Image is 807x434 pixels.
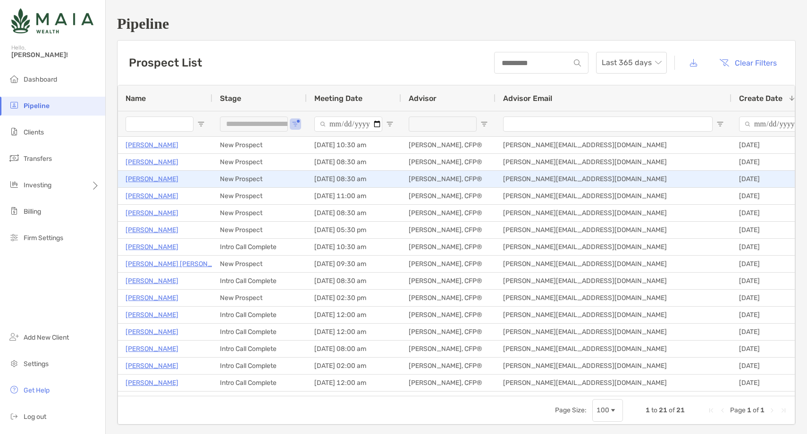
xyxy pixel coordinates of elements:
[401,137,496,153] div: [PERSON_NAME], CFP®
[24,208,41,216] span: Billing
[307,341,401,357] div: [DATE] 08:00 am
[126,241,178,253] a: [PERSON_NAME]
[126,292,178,304] a: [PERSON_NAME]
[212,222,307,238] div: New Prospect
[496,154,731,170] div: [PERSON_NAME][EMAIL_ADDRESS][DOMAIN_NAME]
[496,222,731,238] div: [PERSON_NAME][EMAIL_ADDRESS][DOMAIN_NAME]
[716,120,724,128] button: Open Filter Menu
[307,239,401,255] div: [DATE] 10:30 am
[669,406,675,414] span: of
[503,94,552,103] span: Advisor Email
[401,188,496,204] div: [PERSON_NAME], CFP®
[292,120,299,128] button: Open Filter Menu
[401,205,496,221] div: [PERSON_NAME], CFP®
[24,386,50,394] span: Get Help
[212,392,307,408] div: Intro Call Complete
[126,224,178,236] p: [PERSON_NAME]
[126,139,178,151] a: [PERSON_NAME]
[401,222,496,238] div: [PERSON_NAME], CFP®
[126,94,146,103] span: Name
[307,137,401,153] div: [DATE] 10:30 am
[8,205,20,217] img: billing icon
[401,290,496,306] div: [PERSON_NAME], CFP®
[401,239,496,255] div: [PERSON_NAME], CFP®
[8,73,20,84] img: dashboard icon
[401,375,496,391] div: [PERSON_NAME], CFP®
[24,234,63,242] span: Firm Settings
[126,258,233,270] a: [PERSON_NAME] [PERSON_NAME]
[11,51,100,59] span: [PERSON_NAME]!
[126,190,178,202] p: [PERSON_NAME]
[8,358,20,369] img: settings icon
[126,207,178,219] a: [PERSON_NAME]
[496,273,731,289] div: [PERSON_NAME][EMAIL_ADDRESS][DOMAIN_NAME]
[496,137,731,153] div: [PERSON_NAME][EMAIL_ADDRESS][DOMAIN_NAME]
[496,205,731,221] div: [PERSON_NAME][EMAIL_ADDRESS][DOMAIN_NAME]
[712,52,784,73] button: Clear Filters
[659,406,667,414] span: 21
[307,375,401,391] div: [DATE] 12:00 am
[8,331,20,342] img: add_new_client icon
[307,205,401,221] div: [DATE] 08:30 am
[592,399,623,422] div: Page Size
[401,307,496,323] div: [PERSON_NAME], CFP®
[24,75,57,83] span: Dashboard
[676,406,685,414] span: 21
[126,360,178,372] a: [PERSON_NAME]
[401,341,496,357] div: [PERSON_NAME], CFP®
[314,117,382,132] input: Meeting Date Filter Input
[212,154,307,170] div: New Prospect
[129,56,202,69] h3: Prospect List
[212,375,307,391] div: Intro Call Complete
[11,4,93,38] img: Zoe Logo
[8,384,20,395] img: get-help icon
[555,406,587,414] div: Page Size:
[496,375,731,391] div: [PERSON_NAME][EMAIL_ADDRESS][DOMAIN_NAME]
[496,290,731,306] div: [PERSON_NAME][EMAIL_ADDRESS][DOMAIN_NAME]
[24,360,49,368] span: Settings
[126,173,178,185] a: [PERSON_NAME]
[126,309,178,321] a: [PERSON_NAME]
[212,290,307,306] div: New Prospect
[401,273,496,289] div: [PERSON_NAME], CFP®
[496,239,731,255] div: [PERSON_NAME][EMAIL_ADDRESS][DOMAIN_NAME]
[24,155,52,163] span: Transfers
[307,222,401,238] div: [DATE] 05:30 pm
[574,59,581,67] img: input icon
[496,358,731,374] div: [PERSON_NAME][EMAIL_ADDRESS][DOMAIN_NAME]
[126,156,178,168] a: [PERSON_NAME]
[212,205,307,221] div: New Prospect
[401,154,496,170] div: [PERSON_NAME], CFP®
[8,100,20,111] img: pipeline icon
[496,392,731,408] div: [PERSON_NAME][EMAIL_ADDRESS][DOMAIN_NAME]
[401,324,496,340] div: [PERSON_NAME], CFP®
[126,394,178,406] p: [PERSON_NAME]
[8,126,20,137] img: clients icon
[496,341,731,357] div: [PERSON_NAME][EMAIL_ADDRESS][DOMAIN_NAME]
[707,407,715,414] div: First Page
[212,358,307,374] div: Intro Call Complete
[24,334,69,342] span: Add New Client
[753,406,759,414] span: of
[126,343,178,355] a: [PERSON_NAME]
[480,120,488,128] button: Open Filter Menu
[307,358,401,374] div: [DATE] 02:00 am
[8,152,20,164] img: transfers icon
[307,290,401,306] div: [DATE] 02:30 pm
[409,94,437,103] span: Advisor
[212,341,307,357] div: Intro Call Complete
[126,326,178,338] a: [PERSON_NAME]
[220,94,241,103] span: Stage
[126,275,178,287] a: [PERSON_NAME]
[212,324,307,340] div: Intro Call Complete
[739,117,807,132] input: Create Date Filter Input
[730,406,746,414] span: Page
[719,407,726,414] div: Previous Page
